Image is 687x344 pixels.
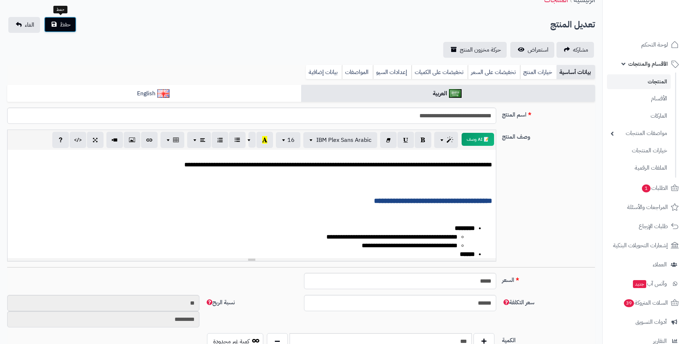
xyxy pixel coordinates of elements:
[607,108,671,124] a: الماركات
[468,65,520,79] a: تخفيضات على السعر
[528,45,549,54] span: استعراض
[573,45,588,54] span: مشاركه
[607,313,683,331] a: أدوات التسويق
[44,17,76,32] button: حفظ
[287,136,295,144] span: 16
[607,74,671,89] a: المنتجات
[373,65,411,79] a: إعدادات السيو
[628,59,668,69] span: الأقسام والمنتجات
[632,279,667,289] span: وآتس آب
[502,298,534,307] span: سعر التكلفة
[499,108,598,119] label: اسم المنتج
[639,221,668,231] span: طلبات الإرجاع
[301,85,595,103] a: العربية
[607,218,683,235] a: طلبات الإرجاع
[607,143,671,158] a: خيارات المنتجات
[550,17,595,32] h2: تعديل المنتج
[556,65,595,79] a: بيانات أساسية
[342,65,373,79] a: المواصفات
[623,298,668,308] span: السلات المتروكة
[443,42,507,58] a: حركة مخزون المنتج
[460,45,501,54] span: حركة مخزون المنتج
[449,89,462,98] img: العربية
[607,36,683,53] a: لوحة التحكم
[607,91,671,106] a: الأقسام
[25,21,34,29] span: الغاء
[499,273,598,284] label: السعر
[607,179,683,197] a: الطلبات1
[607,237,683,254] a: إشعارات التحويلات البنكية
[303,132,377,148] button: IBM Plex Sans Arabic
[499,130,598,141] label: وصف المنتج
[510,42,554,58] a: استعراض
[276,132,300,148] button: 16
[607,294,683,312] a: السلات المتروكة39
[613,240,668,251] span: إشعارات التحويلات البنكية
[316,136,371,144] span: IBM Plex Sans Arabic
[641,40,668,50] span: لوحة التحكم
[205,298,235,307] span: نسبة الربح
[556,42,594,58] a: مشاركه
[641,183,668,193] span: الطلبات
[624,299,634,307] span: 39
[306,65,342,79] a: بيانات إضافية
[462,133,494,146] button: 📝 AI وصف
[653,260,667,270] span: العملاء
[411,65,468,79] a: تخفيضات على الكميات
[607,256,683,273] a: العملاء
[520,65,556,79] a: خيارات المنتج
[607,160,671,176] a: الملفات الرقمية
[8,17,40,33] a: الغاء
[157,89,170,98] img: English
[53,6,67,14] div: حفظ
[627,202,668,212] span: المراجعات والأسئلة
[607,126,671,141] a: مواصفات المنتجات
[635,317,667,327] span: أدوات التسويق
[607,275,683,292] a: وآتس آبجديد
[7,85,301,103] a: English
[607,199,683,216] a: المراجعات والأسئلة
[642,184,651,192] span: 1
[60,20,71,29] span: حفظ
[633,280,646,288] span: جديد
